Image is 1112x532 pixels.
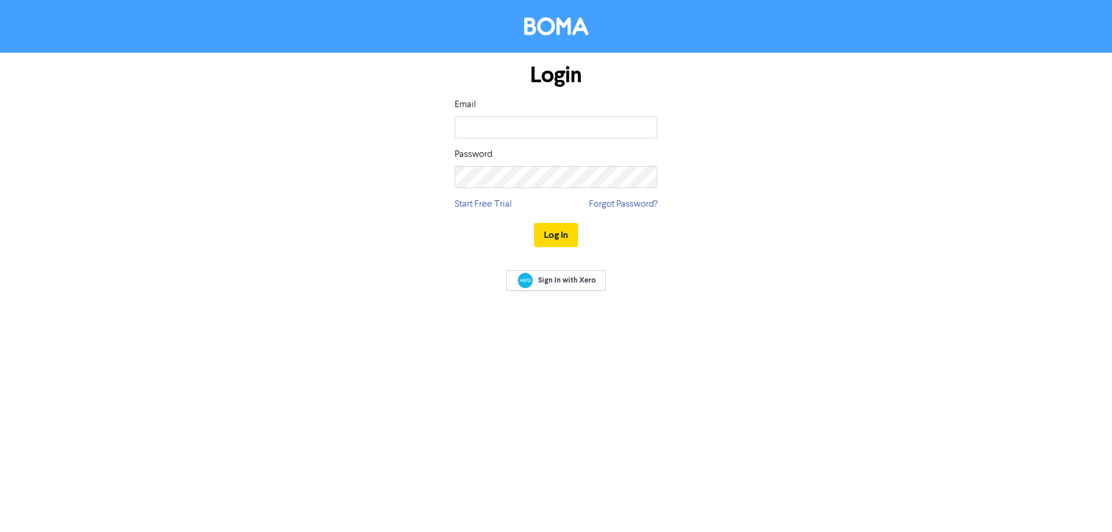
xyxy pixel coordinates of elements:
[589,197,657,211] a: Forgot Password?
[455,148,492,162] label: Password
[538,275,596,285] span: Sign In with Xero
[455,197,512,211] a: Start Free Trial
[455,98,476,112] label: Email
[534,223,578,247] button: Log In
[524,17,588,35] img: BOMA Logo
[506,270,606,291] a: Sign In with Xero
[518,273,533,288] img: Xero logo
[455,62,657,89] h1: Login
